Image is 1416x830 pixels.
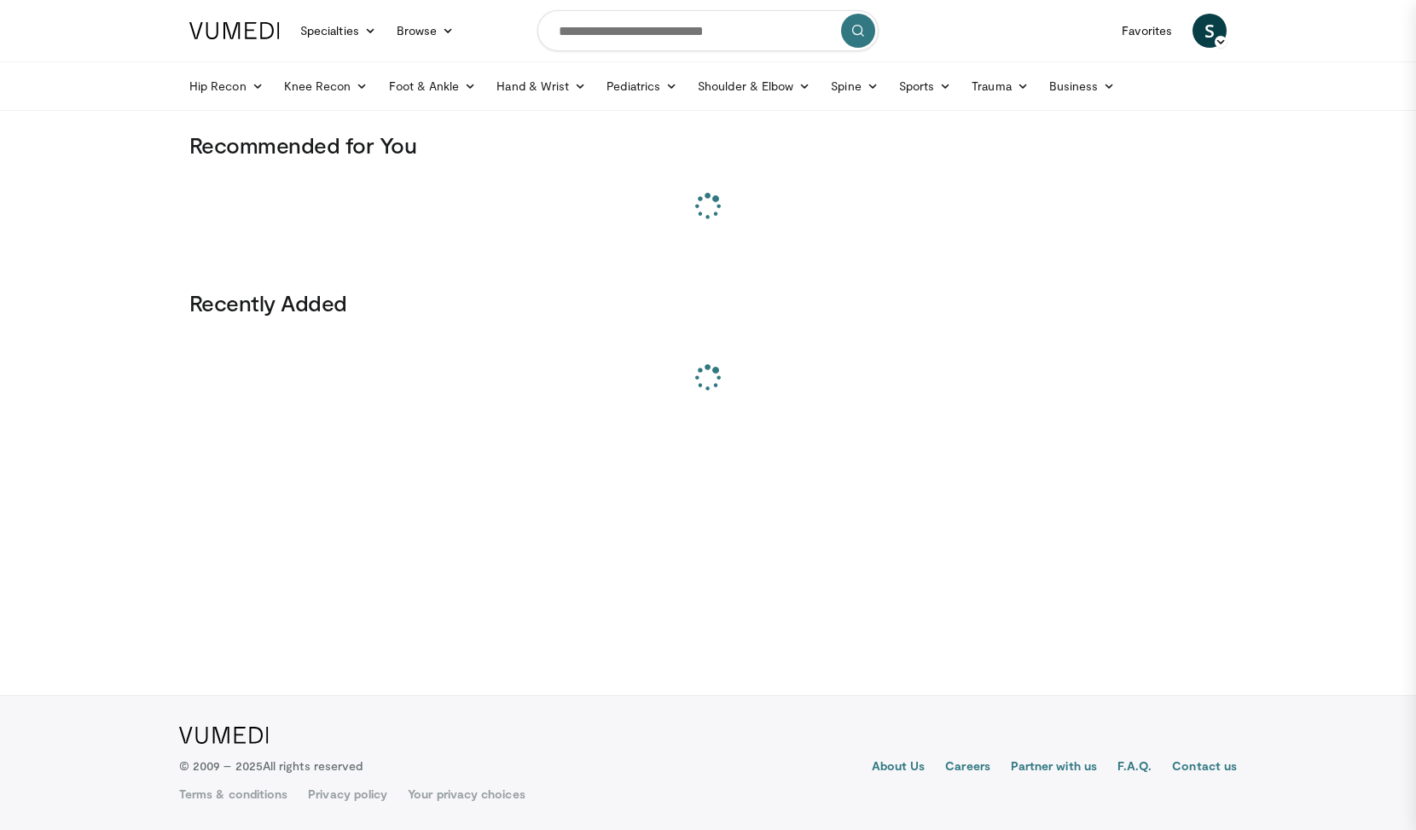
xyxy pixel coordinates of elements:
[179,786,287,803] a: Terms & conditions
[189,22,280,39] img: VuMedi Logo
[537,10,879,51] input: Search topics, interventions
[179,69,274,103] a: Hip Recon
[379,69,487,103] a: Foot & Ankle
[290,14,386,48] a: Specialties
[189,131,1227,159] h3: Recommended for You
[1117,757,1152,778] a: F.A.Q.
[189,289,1227,316] h3: Recently Added
[263,758,363,773] span: All rights reserved
[1111,14,1182,48] a: Favorites
[1172,757,1237,778] a: Contact us
[945,757,990,778] a: Careers
[889,69,962,103] a: Sports
[274,69,379,103] a: Knee Recon
[872,757,926,778] a: About Us
[408,786,525,803] a: Your privacy choices
[179,727,269,744] img: VuMedi Logo
[961,69,1039,103] a: Trauma
[1039,69,1126,103] a: Business
[821,69,888,103] a: Spine
[179,757,363,775] p: © 2009 – 2025
[1011,757,1097,778] a: Partner with us
[486,69,596,103] a: Hand & Wrist
[386,14,465,48] a: Browse
[688,69,821,103] a: Shoulder & Elbow
[1193,14,1227,48] a: S
[596,69,688,103] a: Pediatrics
[308,786,387,803] a: Privacy policy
